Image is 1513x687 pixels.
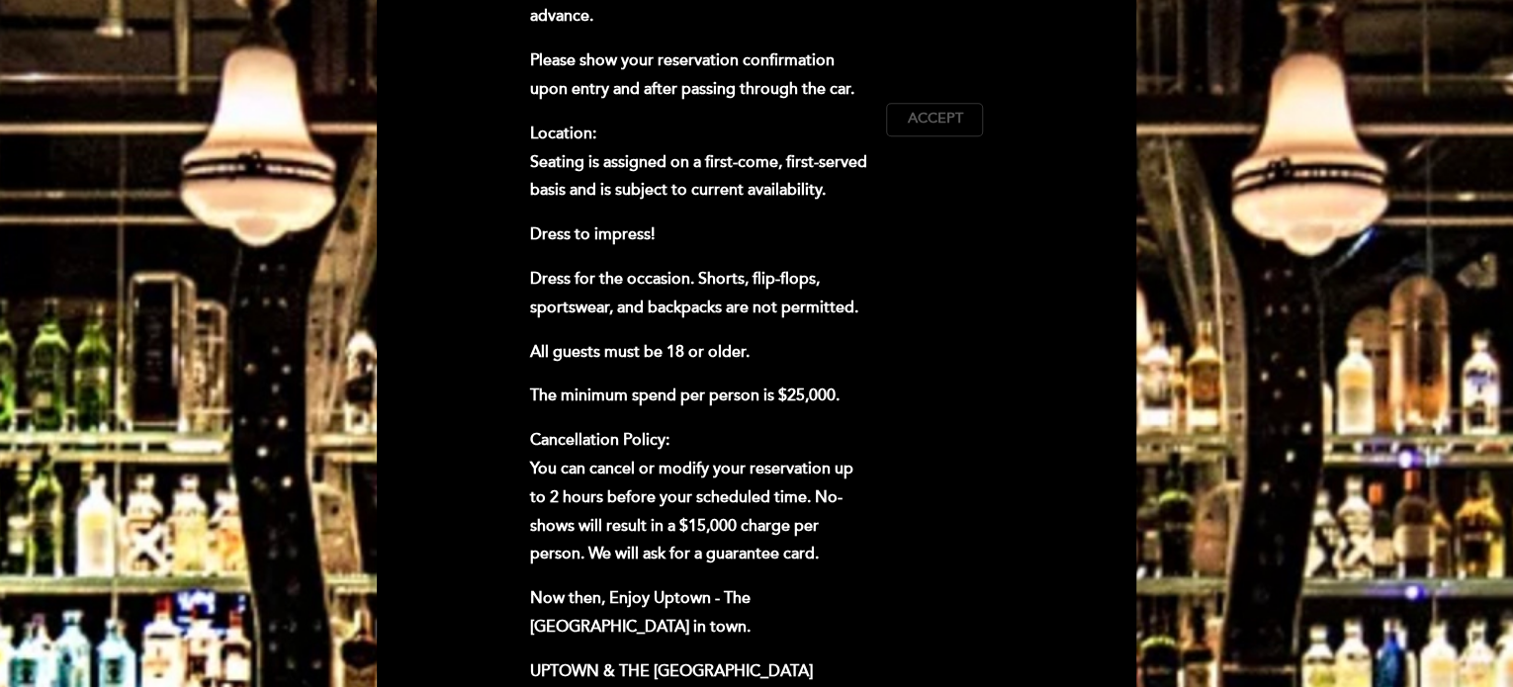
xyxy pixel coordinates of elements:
p: UPTOWN & THE [GEOGRAPHIC_DATA] [530,657,871,686]
p: Seating is assigned on a first-come, first-served basis and is subject to current availability. [530,120,871,205]
p: Please show your reservation confirmation upon entry and after passing through the car. [530,46,871,104]
p: Now then, Enjoy Uptown - The [GEOGRAPHIC_DATA] in town. [530,584,871,642]
strong: Location: [530,124,596,143]
p: Dress for the occasion. Shorts, flip-flops, sportswear, and backpacks are not permitted. [530,265,871,322]
p: The minimum spend per person is $25,000. [530,382,871,410]
p: Dress to impress! [530,220,871,249]
p: You can cancel or modify your reservation up to 2 hours before your scheduled time. No-shows will... [530,426,871,568]
p: All guests must be 18 or older. [530,338,871,367]
span: Accept [907,109,962,129]
button: Accept [886,103,983,136]
strong: Cancellation Policy: [530,430,669,450]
